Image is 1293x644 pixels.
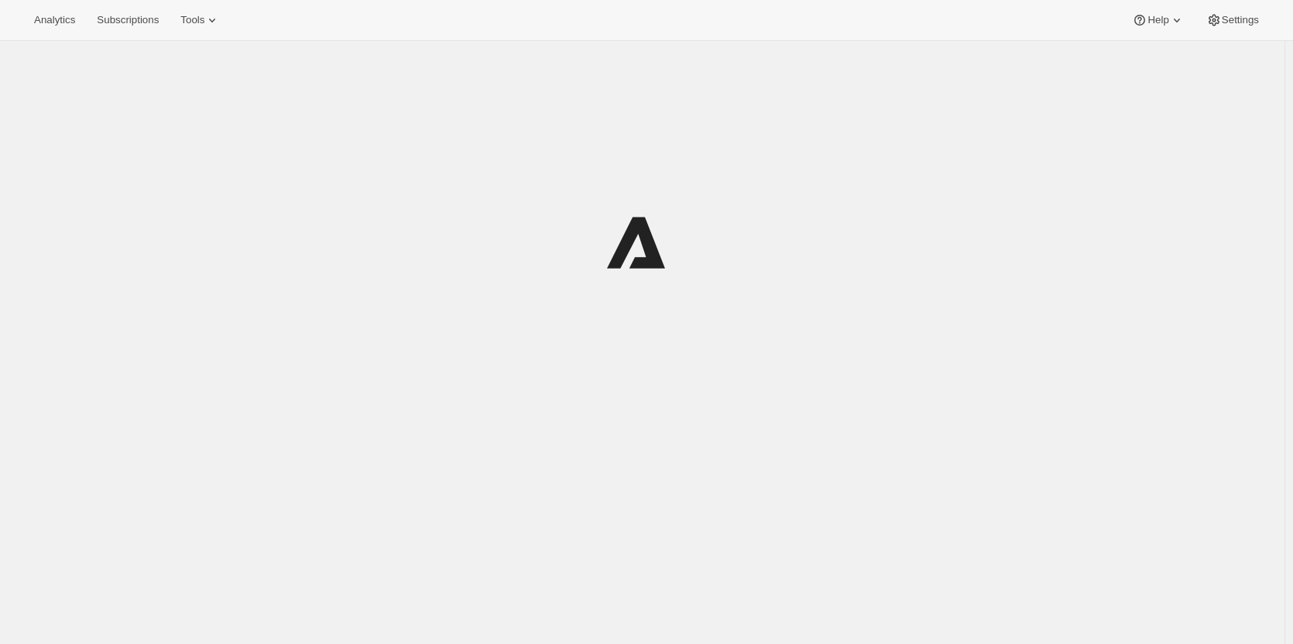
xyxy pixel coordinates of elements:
span: Tools [180,14,204,26]
span: Help [1147,14,1168,26]
button: Tools [171,9,229,31]
button: Analytics [25,9,84,31]
span: Analytics [34,14,75,26]
button: Help [1123,9,1193,31]
button: Subscriptions [87,9,168,31]
span: Settings [1222,14,1259,26]
button: Settings [1197,9,1268,31]
span: Subscriptions [97,14,159,26]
